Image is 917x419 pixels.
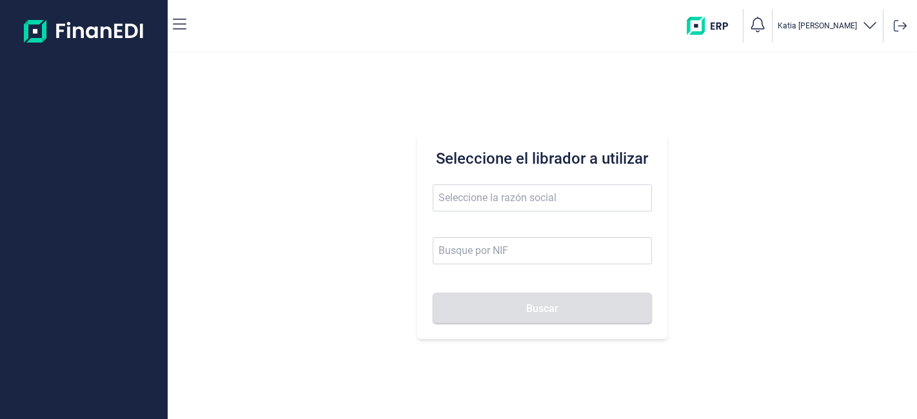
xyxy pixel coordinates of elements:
img: Logo de aplicación [24,10,144,52]
span: Buscar [526,304,558,313]
input: Seleccione la razón social [433,184,651,211]
button: Katia [PERSON_NAME] [778,17,878,35]
h3: Seleccione el librador a utilizar [433,148,651,169]
img: erp [687,17,738,35]
button: Buscar [433,293,651,324]
input: Busque por NIF [433,237,651,264]
p: Katia [PERSON_NAME] [778,21,857,31]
